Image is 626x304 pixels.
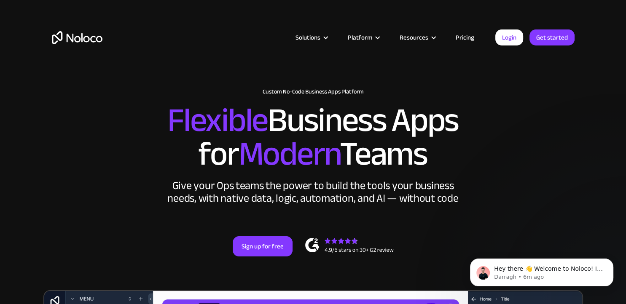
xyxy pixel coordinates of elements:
div: Platform [337,32,389,43]
a: Get started [529,29,575,45]
h1: Custom No-Code Business Apps Platform [52,88,575,95]
div: Give your Ops teams the power to build the tools your business needs, with native data, logic, au... [166,179,461,205]
a: home [52,31,102,44]
h2: Business Apps for Teams [52,104,575,171]
a: Login [495,29,523,45]
div: Solutions [296,32,320,43]
div: Solutions [285,32,337,43]
span: Flexible [167,89,268,152]
span: Modern [238,123,340,185]
a: Sign up for free [233,236,293,256]
div: Platform [348,32,372,43]
div: Resources [400,32,428,43]
div: Resources [389,32,445,43]
iframe: Intercom notifications message [457,241,626,300]
a: Pricing [445,32,485,43]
